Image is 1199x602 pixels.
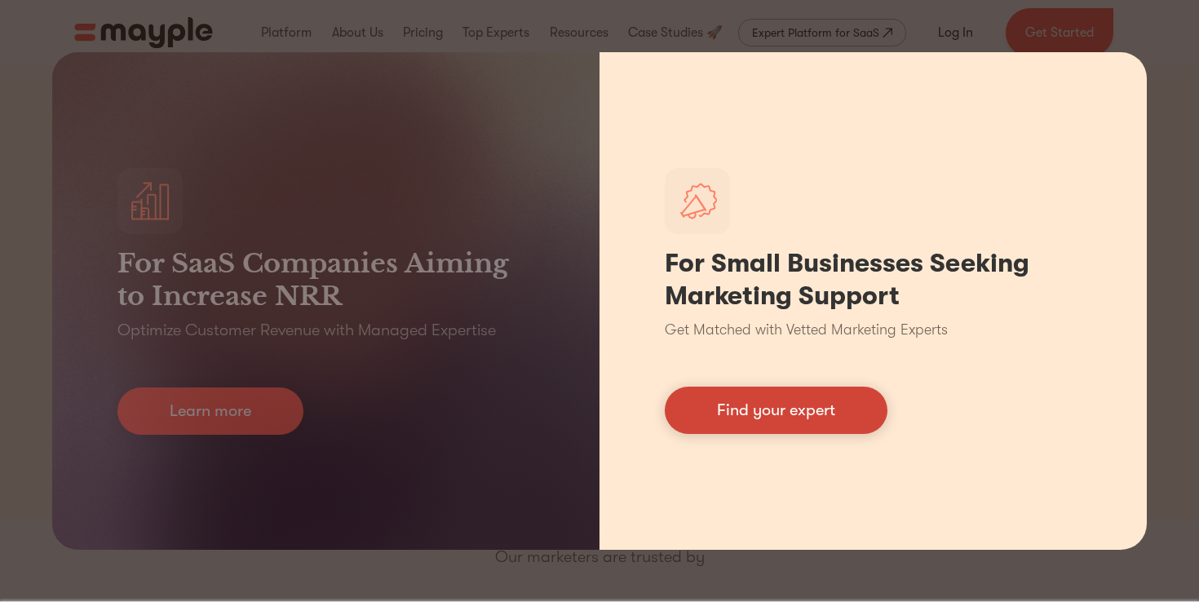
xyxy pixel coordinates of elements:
p: Get Matched with Vetted Marketing Experts [665,319,948,341]
a: Find your expert [665,387,887,434]
h3: For SaaS Companies Aiming to Increase NRR [117,247,534,312]
h1: For Small Businesses Seeking Marketing Support [665,247,1082,312]
a: Learn more [117,387,303,435]
p: Optimize Customer Revenue with Managed Expertise [117,319,496,342]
